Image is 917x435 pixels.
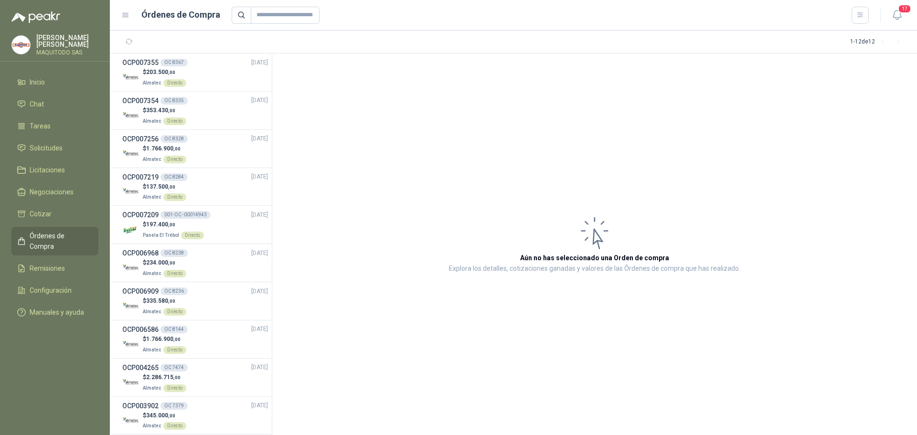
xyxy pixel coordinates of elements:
[122,298,139,315] img: Company Logo
[36,50,98,55] p: MAQUITODO SAS
[30,121,51,131] span: Tareas
[449,263,740,275] p: Explora los detalles, cotizaciones ganadas y valores de las Órdenes de compra que has realizado.
[168,184,175,190] span: ,00
[122,69,139,86] img: Company Logo
[146,374,181,381] span: 2.286.715
[143,411,186,420] p: $
[30,285,72,296] span: Configuración
[143,373,186,382] p: $
[143,118,161,124] span: Almatec
[36,34,98,48] p: [PERSON_NAME] [PERSON_NAME]
[11,95,98,113] a: Chat
[143,80,161,85] span: Almatec
[143,220,204,229] p: $
[163,384,186,392] div: Directo
[122,134,159,144] h3: OCP007256
[143,68,186,77] p: $
[168,260,175,265] span: ,00
[11,161,98,179] a: Licitaciones
[122,248,159,258] h3: OCP006968
[122,362,159,373] h3: OCP004265
[11,73,98,91] a: Inicio
[163,270,186,277] div: Directo
[122,210,268,240] a: OCP007209001-OC -00014943[DATE] Company Logo$197.400,00Panela El TrébolDirecto
[168,413,175,418] span: ,00
[122,362,268,393] a: OCP004265OC 7474[DATE] Company Logo$2.286.715,00AlmatecDirecto
[11,183,98,201] a: Negociaciones
[143,194,161,200] span: Almatec
[146,259,175,266] span: 234.000
[11,227,98,255] a: Órdenes de Compra
[143,423,161,428] span: Almatec
[122,57,268,87] a: OCP007355OC 8367[DATE] Company Logo$203.500,00AlmatecDirecto
[30,143,63,153] span: Solicitudes
[168,108,175,113] span: ,00
[11,303,98,321] a: Manuales y ayuda
[160,402,188,410] div: OC 7379
[30,231,89,252] span: Órdenes de Compra
[143,106,186,115] p: $
[30,209,52,219] span: Cotizar
[146,336,181,342] span: 1.766.900
[163,346,186,354] div: Directo
[146,69,175,75] span: 203.500
[146,221,175,228] span: 197.400
[143,309,161,314] span: Almatec
[160,364,188,371] div: OC 7474
[251,287,268,296] span: [DATE]
[122,210,159,220] h3: OCP007209
[30,77,45,87] span: Inicio
[30,99,44,109] span: Chat
[122,260,139,276] img: Company Logo
[251,172,268,181] span: [DATE]
[11,281,98,299] a: Configuración
[143,335,186,344] p: $
[122,286,268,316] a: OCP006909OC 8236[DATE] Company Logo$335.580,00AlmatecDirecto
[168,222,175,227] span: ,00
[30,263,65,274] span: Remisiones
[143,385,161,391] span: Almatec
[122,336,139,353] img: Company Logo
[143,347,161,352] span: Almatec
[122,57,159,68] h3: OCP007355
[11,139,98,157] a: Solicitudes
[122,146,139,162] img: Company Logo
[122,183,139,200] img: Company Logo
[850,34,906,50] div: 1 - 12 de 12
[122,324,268,354] a: OCP006586OC 8144[DATE] Company Logo$1.766.900,00AlmatecDirecto
[160,59,188,66] div: OC 8367
[146,107,175,114] span: 353.430
[173,146,181,151] span: ,00
[122,222,139,238] img: Company Logo
[12,36,30,54] img: Company Logo
[122,95,159,106] h3: OCP007354
[122,286,159,297] h3: OCP006909
[143,182,186,191] p: $
[251,211,268,220] span: [DATE]
[143,258,186,267] p: $
[11,259,98,277] a: Remisiones
[251,96,268,105] span: [DATE]
[122,401,268,431] a: OCP003902OC 7379[DATE] Company Logo$345.000,00AlmatecDirecto
[181,232,204,239] div: Directo
[160,135,188,143] div: OC 8328
[11,117,98,135] a: Tareas
[11,205,98,223] a: Cotizar
[251,58,268,67] span: [DATE]
[146,145,181,152] span: 1.766.900
[163,193,186,201] div: Directo
[143,144,186,153] p: $
[163,156,186,163] div: Directo
[122,172,159,182] h3: OCP007219
[122,134,268,164] a: OCP007256OC 8328[DATE] Company Logo$1.766.900,00AlmatecDirecto
[143,297,186,306] p: $
[163,422,186,430] div: Directo
[163,308,186,316] div: Directo
[251,325,268,334] span: [DATE]
[173,337,181,342] span: ,00
[143,271,161,276] span: Almatec
[146,297,175,304] span: 335.580
[146,412,175,419] span: 345.000
[122,413,139,429] img: Company Logo
[141,8,220,21] h1: Órdenes de Compra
